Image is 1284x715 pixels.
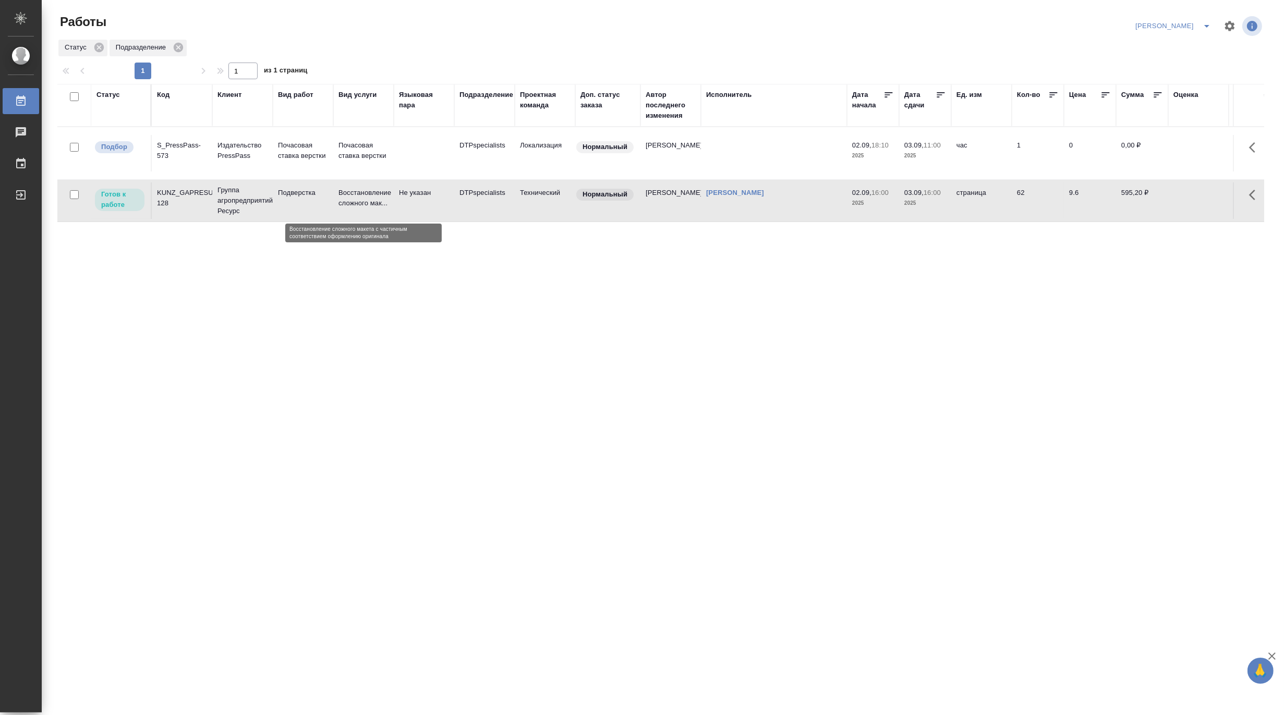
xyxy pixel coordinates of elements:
p: Подбор [101,142,127,152]
p: Издательство PressPass [217,140,268,161]
td: DTPspecialists [454,182,515,219]
p: Готов к работе [101,189,138,210]
span: 🙏 [1252,660,1269,682]
div: KUNZ_GAPRESURS-128 [157,188,207,208]
p: Восстановление сложного мак... [338,188,389,208]
div: Дата начала [852,90,883,110]
div: Автор последнего изменения [646,90,696,121]
td: 9.6 [1064,182,1116,219]
p: 03.09, [904,141,924,149]
td: 62 [1012,182,1064,219]
div: S_PressPass-573 [157,140,207,161]
p: 02.09, [852,141,871,149]
div: Дата сдачи [904,90,936,110]
td: 1 [1012,135,1064,171]
p: 2025 [904,198,946,208]
a: [PERSON_NAME] [706,189,764,196]
p: 02.09, [852,189,871,196]
td: DTPspecialists [454,135,515,171]
td: час [951,135,1012,171]
div: split button [1133,18,1217,34]
p: 2025 [852,198,894,208]
div: Статус [96,90,120,100]
div: Оценка [1173,90,1198,100]
p: Статус [65,42,90,53]
p: 03.09, [904,189,924,196]
p: 16:00 [871,189,889,196]
p: Почасовая ставка верстки [338,140,389,161]
p: 2025 [904,151,946,161]
span: из 1 страниц [264,64,308,79]
div: Вид работ [278,90,313,100]
button: 🙏 [1247,658,1274,684]
span: Настроить таблицу [1217,14,1242,39]
p: Почасовая ставка верстки [278,140,328,161]
td: Не указан [394,182,454,219]
div: Исполнитель может приступить к работе [94,188,146,212]
div: Кол-во [1017,90,1040,100]
div: Сумма [1121,90,1144,100]
td: 0,00 ₽ [1116,135,1168,171]
p: Подверстка [278,188,328,198]
td: [PERSON_NAME] [640,182,701,219]
div: Проектная команда [520,90,570,110]
p: Нормальный [583,142,627,152]
div: Подразделение [459,90,513,100]
td: Локализация [515,135,575,171]
div: Доп. статус заказа [580,90,635,110]
p: Группа агропредприятий Ресурс [217,185,268,216]
p: Нормальный [583,189,627,200]
td: [PERSON_NAME] [640,135,701,171]
div: Можно подбирать исполнителей [94,140,146,154]
div: Подразделение [110,40,187,56]
div: Код [157,90,169,100]
div: Статус [58,40,107,56]
td: 0 [1064,135,1116,171]
span: Посмотреть информацию [1242,16,1264,36]
p: Подразделение [116,42,169,53]
p: 11:00 [924,141,941,149]
p: 2025 [852,151,894,161]
div: Ед. изм [956,90,982,100]
button: Здесь прячутся важные кнопки [1243,135,1268,160]
p: 18:10 [871,141,889,149]
div: Клиент [217,90,241,100]
td: страница [951,182,1012,219]
span: Работы [57,14,106,30]
td: Технический [515,182,575,219]
td: 595,20 ₽ [1116,182,1168,219]
div: Вид услуги [338,90,377,100]
button: Здесь прячутся важные кнопки [1243,182,1268,207]
div: Языковая пара [399,90,449,110]
div: Цена [1069,90,1086,100]
p: 16:00 [924,189,941,196]
div: Исполнитель [706,90,752,100]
